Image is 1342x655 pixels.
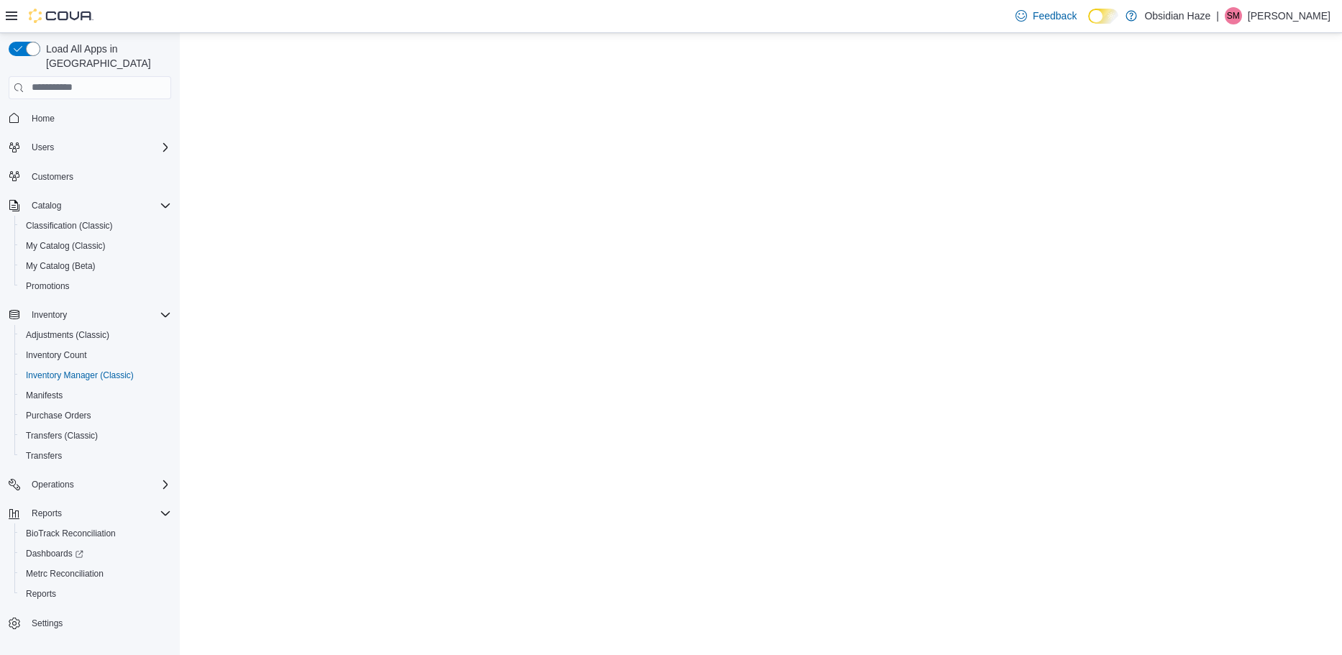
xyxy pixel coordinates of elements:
span: BioTrack Reconciliation [26,528,116,539]
a: Home [26,110,60,127]
a: Reports [20,585,62,603]
span: Metrc Reconciliation [26,568,104,580]
a: Inventory Count [20,347,93,364]
span: Catalog [32,200,61,211]
span: Customers [26,168,171,185]
p: | [1216,7,1219,24]
span: Reports [26,505,171,522]
button: Reports [26,505,68,522]
p: Obsidian Haze [1144,7,1210,24]
button: Operations [26,476,80,493]
button: Reports [14,584,177,604]
span: My Catalog (Classic) [26,240,106,252]
button: Inventory Count [14,345,177,365]
span: Users [32,142,54,153]
button: Manifests [14,385,177,406]
img: Cova [29,9,93,23]
p: [PERSON_NAME] [1248,7,1330,24]
span: Inventory Manager (Classic) [26,370,134,381]
span: My Catalog (Beta) [26,260,96,272]
button: Operations [3,475,177,495]
span: Feedback [1033,9,1077,23]
span: Dashboards [20,545,171,562]
span: Transfers (Classic) [20,427,171,444]
span: Transfers [26,450,62,462]
span: Promotions [26,280,70,292]
button: Transfers (Classic) [14,426,177,446]
button: Inventory Manager (Classic) [14,365,177,385]
span: Dashboards [26,548,83,559]
span: SM [1227,7,1240,24]
span: Home [32,113,55,124]
button: BioTrack Reconciliation [14,523,177,544]
button: Promotions [14,276,177,296]
button: My Catalog (Classic) [14,236,177,256]
button: Settings [3,613,177,633]
button: Inventory [26,306,73,324]
span: Purchase Orders [26,410,91,421]
a: Dashboards [20,545,89,562]
span: Catalog [26,197,171,214]
span: Customers [32,171,73,183]
span: BioTrack Reconciliation [20,525,171,542]
span: Purchase Orders [20,407,171,424]
a: BioTrack Reconciliation [20,525,122,542]
button: Customers [3,166,177,187]
span: Operations [26,476,171,493]
span: Manifests [26,390,63,401]
span: Adjustments (Classic) [26,329,109,341]
span: Inventory Count [26,349,87,361]
a: Metrc Reconciliation [20,565,109,582]
span: Metrc Reconciliation [20,565,171,582]
div: Soledad Muro [1225,7,1242,24]
span: Reports [26,588,56,600]
button: Home [3,108,177,129]
span: Settings [32,618,63,629]
button: Classification (Classic) [14,216,177,236]
button: Transfers [14,446,177,466]
span: Promotions [20,278,171,295]
a: Dashboards [14,544,177,564]
a: Classification (Classic) [20,217,119,234]
span: Home [26,109,171,127]
span: Load All Apps in [GEOGRAPHIC_DATA] [40,42,171,70]
span: Inventory Manager (Classic) [20,367,171,384]
span: Users [26,139,171,156]
button: Users [3,137,177,157]
button: Catalog [3,196,177,216]
span: Classification (Classic) [20,217,171,234]
span: Settings [26,614,171,632]
span: Adjustments (Classic) [20,326,171,344]
button: Inventory [3,305,177,325]
span: Transfers [20,447,171,464]
button: Catalog [26,197,67,214]
span: Inventory [26,306,171,324]
button: Metrc Reconciliation [14,564,177,584]
a: My Catalog (Beta) [20,257,101,275]
input: Dark Mode [1088,9,1118,24]
a: Transfers (Classic) [20,427,104,444]
button: Reports [3,503,177,523]
a: My Catalog (Classic) [20,237,111,255]
span: Operations [32,479,74,490]
span: Inventory Count [20,347,171,364]
span: Reports [20,585,171,603]
button: My Catalog (Beta) [14,256,177,276]
a: Customers [26,168,79,185]
span: Classification (Classic) [26,220,113,232]
button: Users [26,139,60,156]
button: Purchase Orders [14,406,177,426]
a: Settings [26,615,68,632]
a: Adjustments (Classic) [20,326,115,344]
span: My Catalog (Beta) [20,257,171,275]
span: Inventory [32,309,67,321]
a: Inventory Manager (Classic) [20,367,140,384]
a: Promotions [20,278,76,295]
span: My Catalog (Classic) [20,237,171,255]
a: Transfers [20,447,68,464]
span: Reports [32,508,62,519]
a: Feedback [1010,1,1082,30]
span: Manifests [20,387,171,404]
span: Transfers (Classic) [26,430,98,441]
